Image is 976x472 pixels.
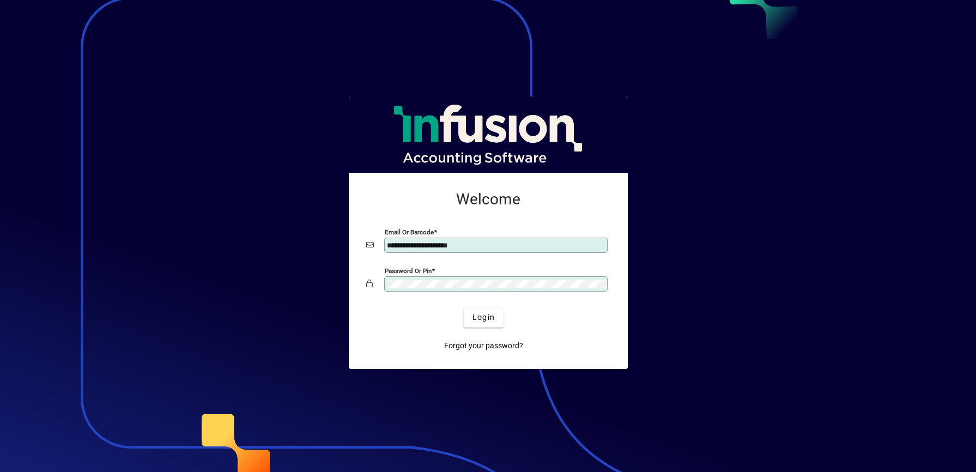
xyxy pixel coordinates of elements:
mat-label: Email or Barcode [385,228,434,235]
h2: Welcome [366,190,610,209]
button: Login [464,308,504,328]
mat-label: Password or Pin [385,267,432,274]
span: Forgot your password? [444,340,523,352]
span: Login [472,312,495,323]
a: Forgot your password? [440,336,528,356]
